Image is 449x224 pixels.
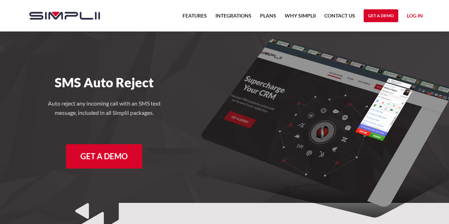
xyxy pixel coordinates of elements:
[407,11,423,22] a: Log in
[285,11,316,24] a: Why Simplii
[364,9,398,22] a: Get a Demo
[66,144,142,169] a: Get a Demo
[29,12,100,20] img: Simplii
[183,11,207,24] a: Features
[22,74,187,90] h1: SMS Auto Reject
[40,99,169,117] h4: Auto reject any incoming call with an SMS text message, included in all Simplii packages.
[260,11,276,24] a: Plans
[215,11,251,24] a: Integrations
[324,11,355,24] a: Contact US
